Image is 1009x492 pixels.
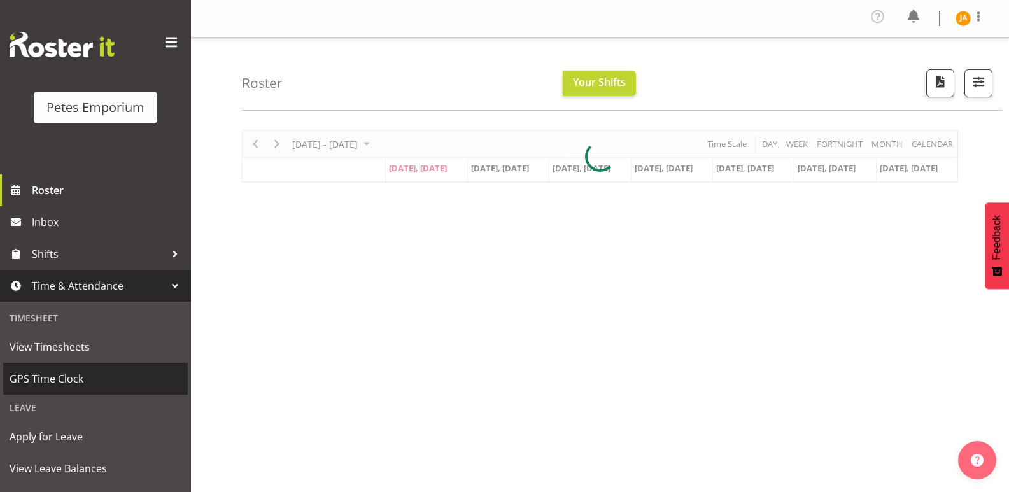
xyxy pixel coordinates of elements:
[242,76,283,90] h4: Roster
[32,244,166,264] span: Shifts
[46,98,145,117] div: Petes Emporium
[3,331,188,363] a: View Timesheets
[32,276,166,295] span: Time & Attendance
[964,69,992,97] button: Filter Shifts
[32,181,185,200] span: Roster
[3,421,188,453] a: Apply for Leave
[10,459,181,478] span: View Leave Balances
[971,454,984,467] img: help-xxl-2.png
[10,427,181,446] span: Apply for Leave
[991,215,1003,260] span: Feedback
[3,305,188,331] div: Timesheet
[3,363,188,395] a: GPS Time Clock
[985,202,1009,289] button: Feedback - Show survey
[10,337,181,356] span: View Timesheets
[3,453,188,484] a: View Leave Balances
[10,369,181,388] span: GPS Time Clock
[563,71,636,96] button: Your Shifts
[573,75,626,89] span: Your Shifts
[3,395,188,421] div: Leave
[956,11,971,26] img: jeseryl-armstrong10788.jpg
[10,32,115,57] img: Rosterit website logo
[926,69,954,97] button: Download a PDF of the roster according to the set date range.
[32,213,185,232] span: Inbox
